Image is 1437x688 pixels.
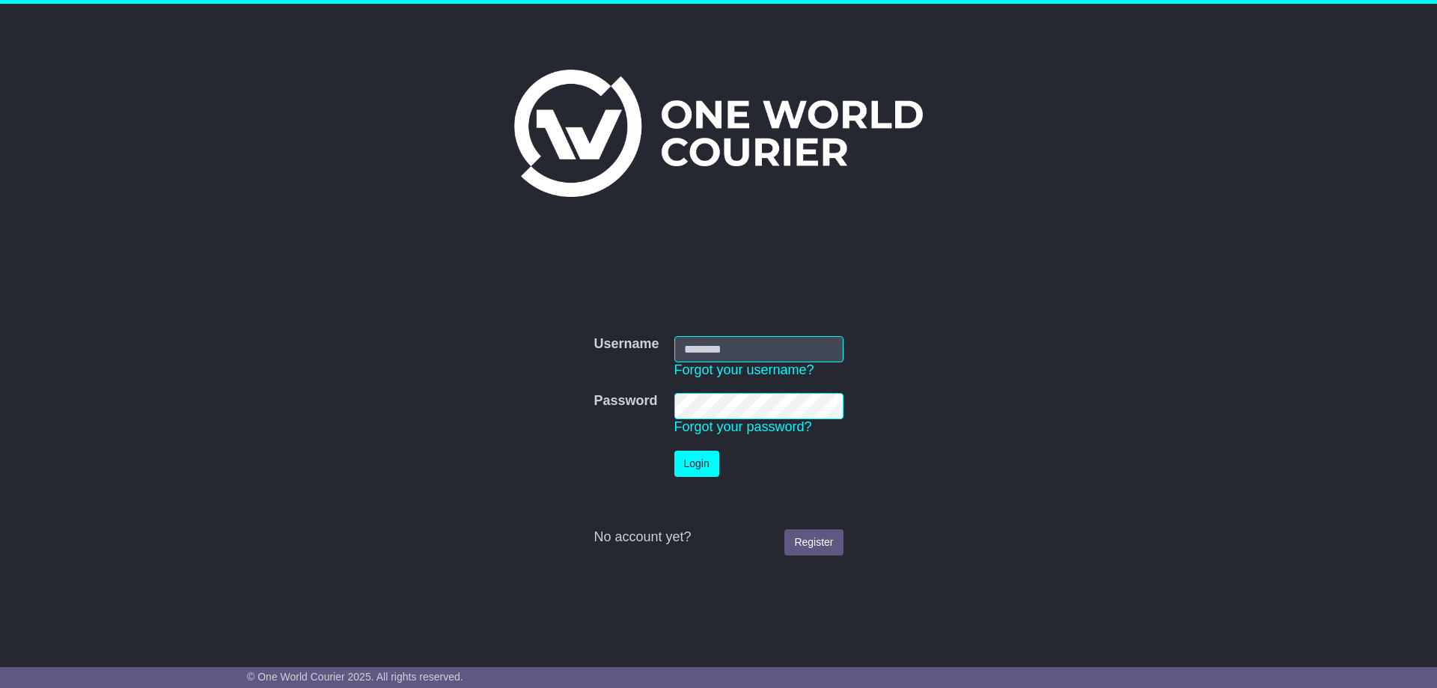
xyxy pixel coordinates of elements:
div: No account yet? [594,529,843,546]
label: Password [594,393,657,410]
span: © One World Courier 2025. All rights reserved. [247,671,463,683]
a: Register [784,529,843,555]
a: Forgot your password? [674,419,812,434]
a: Forgot your username? [674,362,814,377]
label: Username [594,336,659,353]
button: Login [674,451,719,477]
img: One World [514,70,923,197]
